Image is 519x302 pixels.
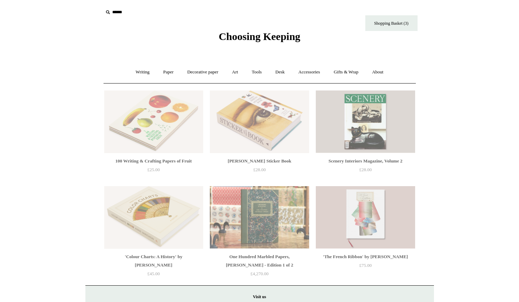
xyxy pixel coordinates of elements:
[226,63,244,81] a: Art
[147,271,160,276] span: £45.00
[219,31,300,42] span: Choosing Keeping
[316,90,415,153] img: Scenery Interiors Magazine, Volume 2
[210,186,309,249] img: One Hundred Marbled Papers, John Jeffery - Edition 1 of 2
[269,63,291,81] a: Desk
[104,253,203,281] a: 'Colour Charts: A History' by [PERSON_NAME] £45.00
[359,167,372,172] span: £28.00
[212,157,307,165] div: [PERSON_NAME] Sticker Book
[210,90,309,153] img: John Derian Sticker Book
[181,63,224,81] a: Decorative paper
[253,167,266,172] span: £28.00
[210,157,309,185] a: [PERSON_NAME] Sticker Book £28.00
[104,186,203,249] img: 'Colour Charts: A History' by Anne Varichon
[210,253,309,281] a: One Hundred Marbled Papers, [PERSON_NAME] - Edition 1 of 2 £4,270.00
[316,186,415,249] img: 'The French Ribbon' by Suzanne Slesin
[253,294,266,299] strong: Visit us
[219,36,300,41] a: Choosing Keeping
[327,63,365,81] a: Gifts & Wrap
[316,186,415,249] a: 'The French Ribbon' by Suzanne Slesin 'The French Ribbon' by Suzanne Slesin
[318,157,413,165] div: Scenery Interiors Magazine, Volume 2
[316,253,415,281] a: 'The French Ribbon' by [PERSON_NAME] £75.00
[292,63,326,81] a: Accessories
[210,90,309,153] a: John Derian Sticker Book John Derian Sticker Book
[366,63,390,81] a: About
[157,63,180,81] a: Paper
[104,90,203,153] a: 100 Writing & Crafting Papers of Fruit 100 Writing & Crafting Papers of Fruit
[104,157,203,185] a: 100 Writing & Crafting Papers of Fruit £25.00
[318,253,413,261] div: 'The French Ribbon' by [PERSON_NAME]
[316,90,415,153] a: Scenery Interiors Magazine, Volume 2 Scenery Interiors Magazine, Volume 2
[365,15,418,31] a: Shopping Basket (3)
[129,63,156,81] a: Writing
[210,186,309,249] a: One Hundred Marbled Papers, John Jeffery - Edition 1 of 2 One Hundred Marbled Papers, John Jeffer...
[106,157,201,165] div: 100 Writing & Crafting Papers of Fruit
[147,167,160,172] span: £25.00
[359,263,372,268] span: £75.00
[316,157,415,185] a: Scenery Interiors Magazine, Volume 2 £28.00
[104,186,203,249] a: 'Colour Charts: A History' by Anne Varichon 'Colour Charts: A History' by Anne Varichon
[106,253,201,269] div: 'Colour Charts: A History' by [PERSON_NAME]
[245,63,268,81] a: Tools
[104,90,203,153] img: 100 Writing & Crafting Papers of Fruit
[251,271,269,276] span: £4,270.00
[212,253,307,269] div: One Hundred Marbled Papers, [PERSON_NAME] - Edition 1 of 2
